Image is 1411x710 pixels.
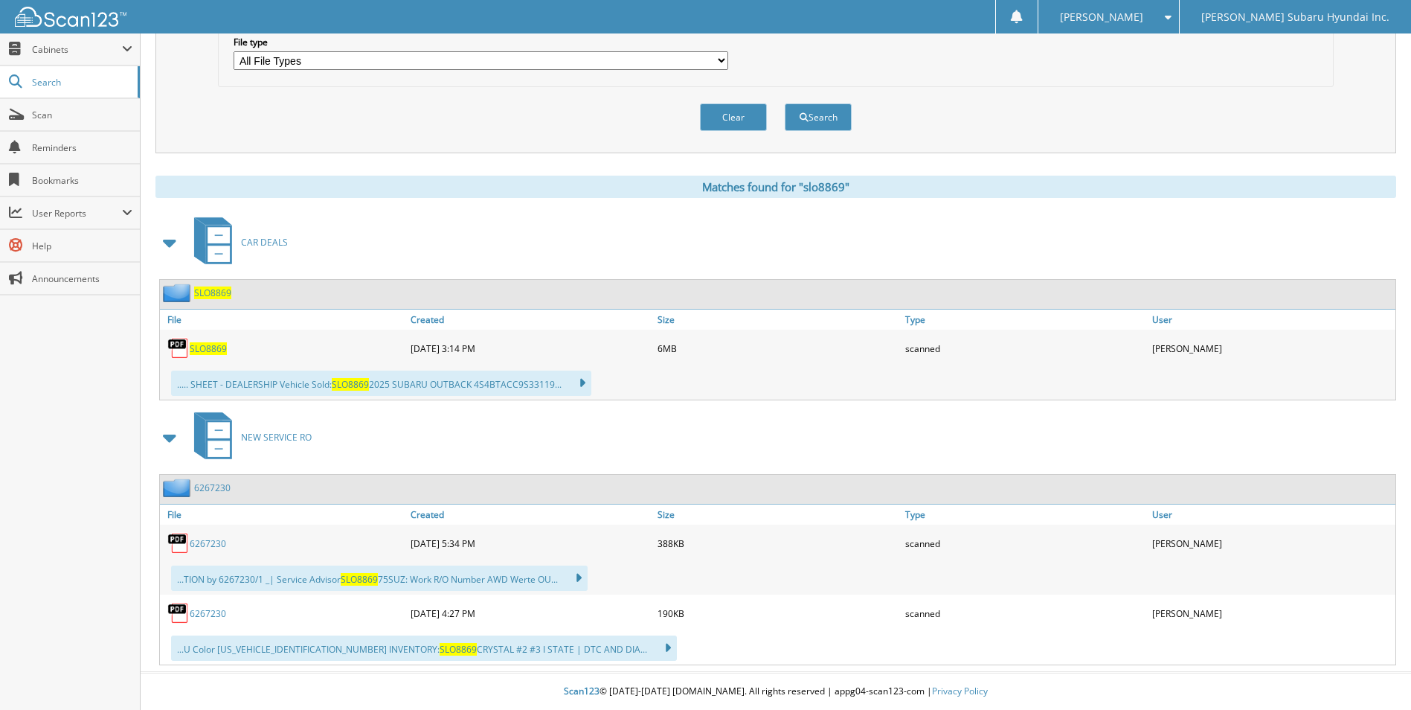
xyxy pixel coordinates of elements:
a: Created [407,310,654,330]
span: NEW SERVICE RO [241,431,312,444]
a: Size [654,310,901,330]
img: scan123-logo-white.svg [15,7,126,27]
span: Reminders [32,141,132,154]
a: 6267230 [190,537,226,550]
div: © [DATE]-[DATE] [DOMAIN_NAME]. All rights reserved | appg04-scan123-com | [141,674,1411,710]
img: folder2.png [163,479,194,497]
div: Matches found for "slo8869" [155,176,1396,198]
span: Bookmarks [32,174,132,187]
div: ..... SHEET - DEALERSHIP Vehicle Sold: 2025 SUBARU OUTBACK 4S4BTACC9S33119... [171,371,591,396]
span: SLO8869 [341,573,378,586]
img: PDF.png [167,602,190,624]
a: SLO8869 [194,287,231,299]
div: [PERSON_NAME] [1148,598,1395,628]
a: File [160,505,407,525]
span: Scan [32,109,132,121]
div: [PERSON_NAME] [1148,528,1395,558]
a: Type [901,505,1148,525]
a: NEW SERVICE RO [185,408,312,467]
div: scanned [901,598,1148,628]
div: ...U Color [US_VEHICLE_IDENTIFICATION_NUMBER] INVENTORY: CRYSTAL #2 #3 I STATE | DTC AND DIA... [171,636,677,661]
div: 388KB [654,528,901,558]
div: scanned [901,333,1148,363]
div: ...TION by 6267230/1 _| Service Advisor 75SUZ: Work R/O Number AWD Werte OU... [171,566,588,591]
span: Help [32,240,132,252]
button: Clear [700,103,767,131]
a: 6267230 [194,482,231,494]
div: [DATE] 5:34 PM [407,528,654,558]
span: User Reports [32,207,122,220]
span: [PERSON_NAME] Subaru Hyundai Inc. [1201,13,1389,22]
span: SLO8869 [332,378,369,391]
a: Created [407,505,654,525]
span: Cabinets [32,43,122,56]
div: [DATE] 4:27 PM [407,598,654,628]
button: Search [785,103,852,131]
a: User [1148,505,1395,525]
div: [DATE] 3:14 PM [407,333,654,363]
iframe: Chat Widget [1337,639,1411,710]
a: Type [901,310,1148,330]
div: [PERSON_NAME] [1148,333,1395,363]
a: 6267230 [190,607,226,620]
span: Scan123 [564,685,600,697]
a: SLO8869 [190,342,227,355]
span: Search [32,76,130,89]
img: PDF.png [167,532,190,554]
a: User [1148,310,1395,330]
label: File type [234,36,728,48]
span: [PERSON_NAME] [1060,13,1143,22]
a: Privacy Policy [932,685,988,697]
span: SLO8869 [440,643,477,656]
a: CAR DEALS [185,213,288,272]
span: Announcements [32,272,132,285]
a: Size [654,505,901,525]
span: CAR DEALS [241,236,288,249]
div: 6MB [654,333,901,363]
div: scanned [901,528,1148,558]
img: PDF.png [167,337,190,359]
img: folder2.png [163,284,194,302]
div: 190KB [654,598,901,628]
a: File [160,310,407,330]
